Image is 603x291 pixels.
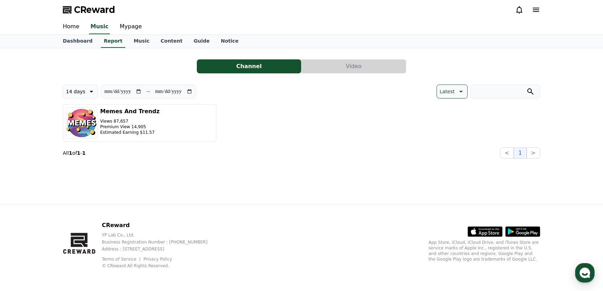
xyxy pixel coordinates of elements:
[188,35,215,48] a: Guide
[57,35,98,48] a: Dashboard
[437,85,468,99] button: Latest
[63,104,216,142] button: Memes And Trendz Views 87,657 Premium View 14,905 Estimated Earning $11.57
[63,4,115,15] a: CReward
[102,246,219,252] p: Address : [STREET_ADDRESS]
[63,85,98,99] button: 14 days
[301,59,406,73] button: Video
[146,87,150,96] p: ~
[197,59,301,73] button: Channel
[143,257,172,262] a: Privacy Policy
[74,4,115,15] span: CReward
[63,150,85,157] p: All of -
[89,20,110,34] a: Music
[100,107,159,116] h3: Memes And Trendz
[102,263,219,269] p: © CReward All Rights Reserved.
[440,87,455,96] p: Latest
[102,239,219,245] p: Business Registration Number : [PHONE_NUMBER]
[215,35,244,48] a: Notice
[102,221,219,230] p: CReward
[527,147,540,159] button: >
[514,147,526,159] button: 1
[69,150,72,156] strong: 1
[82,150,85,156] strong: 1
[102,232,219,238] p: YP Lab Co., Ltd.
[102,257,142,262] a: Terms of Service
[57,20,85,34] a: Home
[77,150,81,156] strong: 1
[66,107,97,139] img: Memes And Trendz
[429,240,540,262] p: App Store, iCloud, iCloud Drive, and iTunes Store are service marks of Apple Inc., registered in ...
[100,124,159,130] p: Premium View 14,905
[101,35,125,48] a: Report
[500,147,514,159] button: <
[66,87,85,96] p: 14 days
[114,20,147,34] a: Mypage
[100,130,159,135] p: Estimated Earning $11.57
[155,35,188,48] a: Content
[100,118,159,124] p: Views 87,657
[128,35,155,48] a: Music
